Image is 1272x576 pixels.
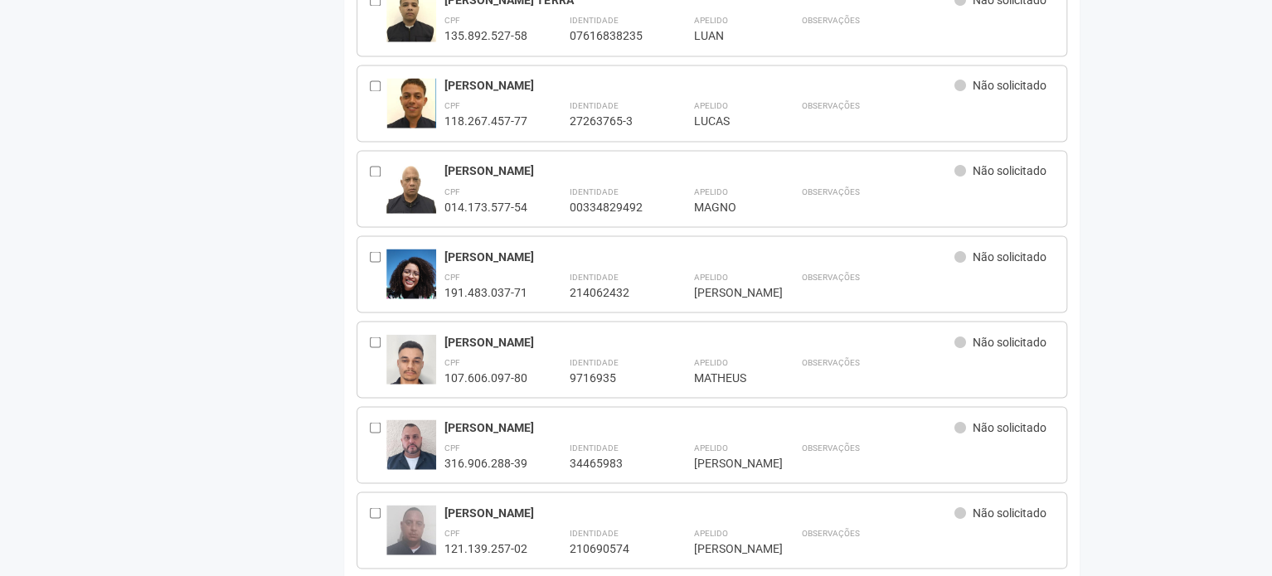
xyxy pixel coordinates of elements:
strong: Identidade [569,357,618,366]
span: Não solicitado [973,420,1046,433]
strong: Identidade [569,16,618,25]
div: 9716935 [569,370,652,385]
img: user.jpg [386,505,436,566]
div: 121.139.257-02 [444,540,527,555]
strong: CPF [444,357,460,366]
div: 34465983 [569,455,652,470]
strong: Identidade [569,101,618,110]
div: [PERSON_NAME] [693,284,760,299]
span: Não solicitado [973,249,1046,263]
div: 210690574 [569,540,652,555]
div: LUCAS [693,114,760,128]
strong: Observações [801,357,859,366]
strong: CPF [444,443,460,452]
div: [PERSON_NAME] [444,334,954,349]
div: [PERSON_NAME] [444,249,954,264]
strong: CPF [444,272,460,281]
img: user.jpg [386,78,436,141]
strong: Apelido [693,16,727,25]
div: [PERSON_NAME] [444,505,954,520]
div: 014.173.577-54 [444,199,527,214]
strong: Identidade [569,272,618,281]
div: [PERSON_NAME] [444,78,954,93]
strong: Observações [801,443,859,452]
div: 07616838235 [569,28,652,43]
div: 107.606.097-80 [444,370,527,385]
strong: Identidade [569,186,618,196]
div: 214062432 [569,284,652,299]
div: [PERSON_NAME] [693,455,760,470]
strong: Apelido [693,272,727,281]
strong: Identidade [569,443,618,452]
div: MAGNO [693,199,760,214]
div: 135.892.527-58 [444,28,527,43]
strong: Apelido [693,186,727,196]
div: 00334829492 [569,199,652,214]
div: [PERSON_NAME] [444,419,954,434]
div: 118.267.457-77 [444,114,527,128]
div: 191.483.037-71 [444,284,527,299]
div: [PERSON_NAME] [693,540,760,555]
div: LUAN [693,28,760,43]
strong: Identidade [569,528,618,537]
strong: Apelido [693,101,727,110]
strong: Apelido [693,528,727,537]
img: user.jpg [386,419,436,481]
strong: CPF [444,186,460,196]
strong: CPF [444,16,460,25]
span: Não solicitado [973,164,1046,177]
div: 27263765-3 [569,114,652,128]
div: 316.906.288-39 [444,455,527,470]
strong: CPF [444,101,460,110]
strong: CPF [444,528,460,537]
span: Não solicitado [973,79,1046,92]
img: user.jpg [386,163,436,217]
strong: Observações [801,186,859,196]
div: MATHEUS [693,370,760,385]
strong: Observações [801,101,859,110]
div: [PERSON_NAME] [444,163,954,178]
strong: Apelido [693,443,727,452]
img: user.jpg [386,334,436,397]
img: user.jpg [386,249,436,315]
strong: Observações [801,528,859,537]
strong: Apelido [693,357,727,366]
strong: Observações [801,16,859,25]
strong: Observações [801,272,859,281]
span: Não solicitado [973,335,1046,348]
span: Não solicitado [973,506,1046,519]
